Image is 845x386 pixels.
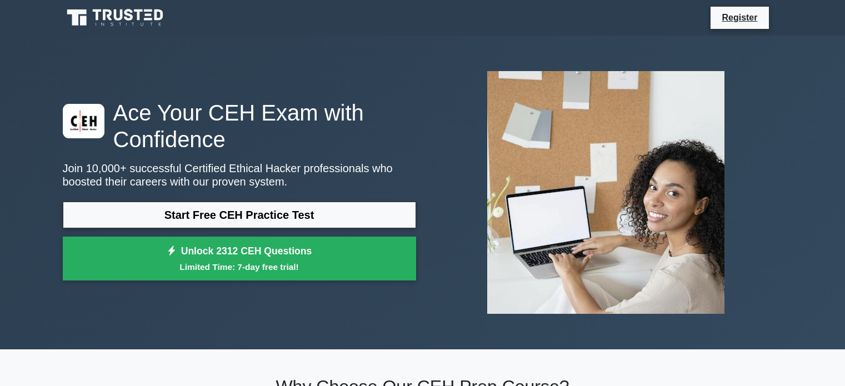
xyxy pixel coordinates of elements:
[63,162,416,188] p: Join 10,000+ successful Certified Ethical Hacker professionals who boosted their careers with our...
[715,11,764,24] a: Register
[63,237,416,281] a: Unlock 2312 CEH QuestionsLimited Time: 7-day free trial!
[63,202,416,228] a: Start Free CEH Practice Test
[63,99,416,153] h1: Ace Your CEH Exam with Confidence
[77,260,402,273] small: Limited Time: 7-day free trial!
